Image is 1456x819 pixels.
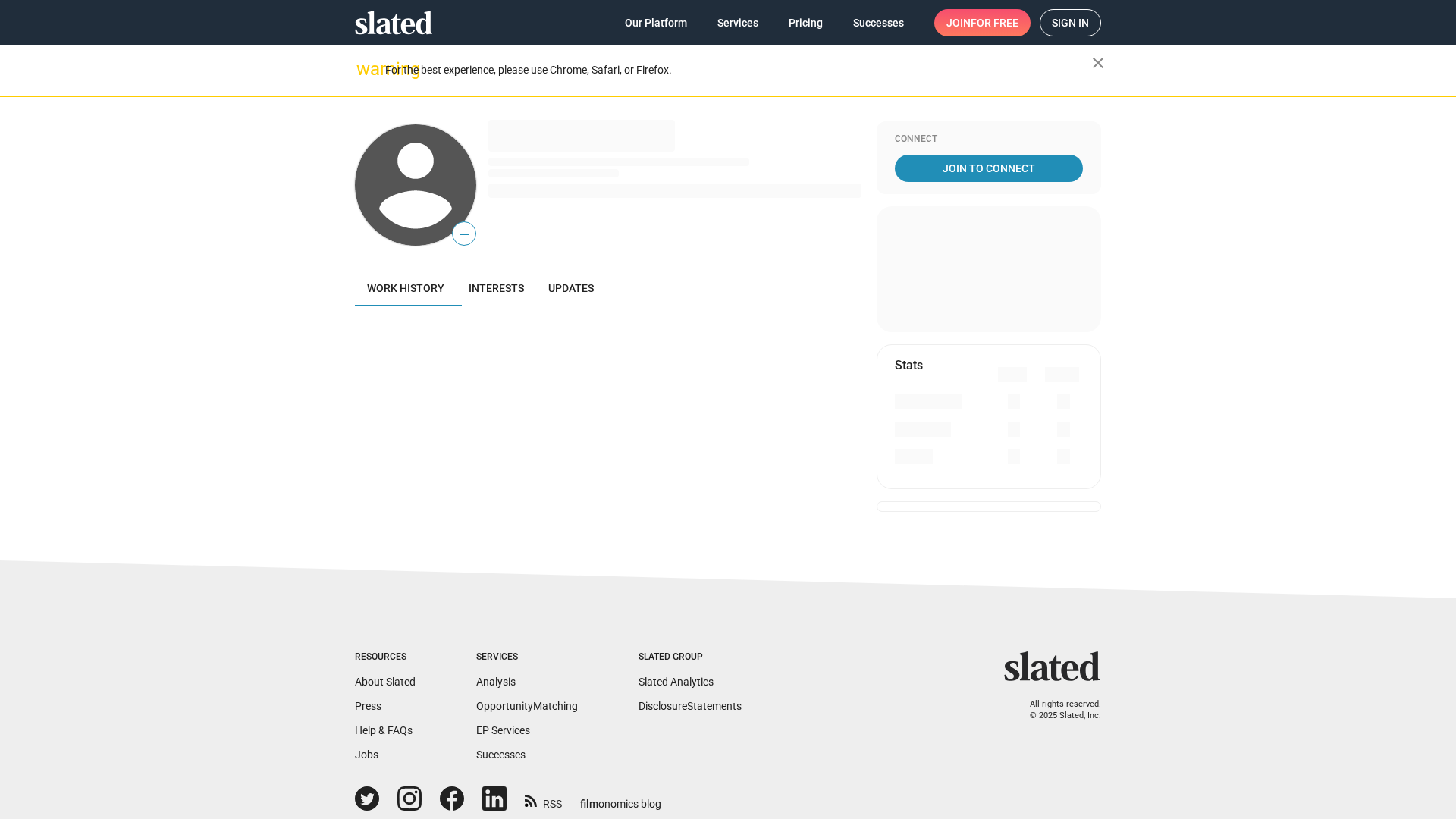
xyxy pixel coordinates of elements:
mat-icon: warning [356,60,375,78]
a: Help & FAQs [355,724,413,736]
a: Sign in [1040,9,1101,36]
span: Join To Connect [898,155,1080,182]
a: Pricing [777,9,835,36]
a: Updates [536,270,606,306]
div: Resources [355,651,416,664]
a: Interests [457,270,536,306]
span: Sign in [1052,10,1089,36]
div: Services [476,651,578,664]
span: Interests [469,282,524,294]
span: Successes [853,9,904,36]
span: Services [717,9,758,36]
span: Join [946,9,1018,36]
a: Work history [355,270,457,306]
a: Joinfor free [934,9,1031,36]
span: for free [971,9,1018,36]
a: Successes [841,9,916,36]
a: DisclosureStatements [639,700,742,712]
span: Our Platform [625,9,687,36]
span: film [580,798,598,810]
div: Slated Group [639,651,742,664]
div: For the best experience, please use Chrome, Safari, or Firefox. [385,60,1092,80]
a: Jobs [355,748,378,761]
a: About Slated [355,676,416,688]
span: Work history [367,282,444,294]
a: Our Platform [613,9,699,36]
a: RSS [525,788,562,811]
span: Updates [548,282,594,294]
div: Connect [895,133,1083,146]
a: Successes [476,748,526,761]
a: filmonomics blog [580,785,661,811]
p: All rights reserved. © 2025 Slated, Inc. [1014,699,1101,721]
span: — [453,224,475,244]
a: EP Services [476,724,530,736]
mat-icon: close [1089,54,1107,72]
mat-card-title: Stats [895,357,923,373]
a: Slated Analytics [639,676,714,688]
a: Services [705,9,770,36]
a: OpportunityMatching [476,700,578,712]
span: Pricing [789,9,823,36]
a: Press [355,700,381,712]
a: Analysis [476,676,516,688]
a: Join To Connect [895,155,1083,182]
